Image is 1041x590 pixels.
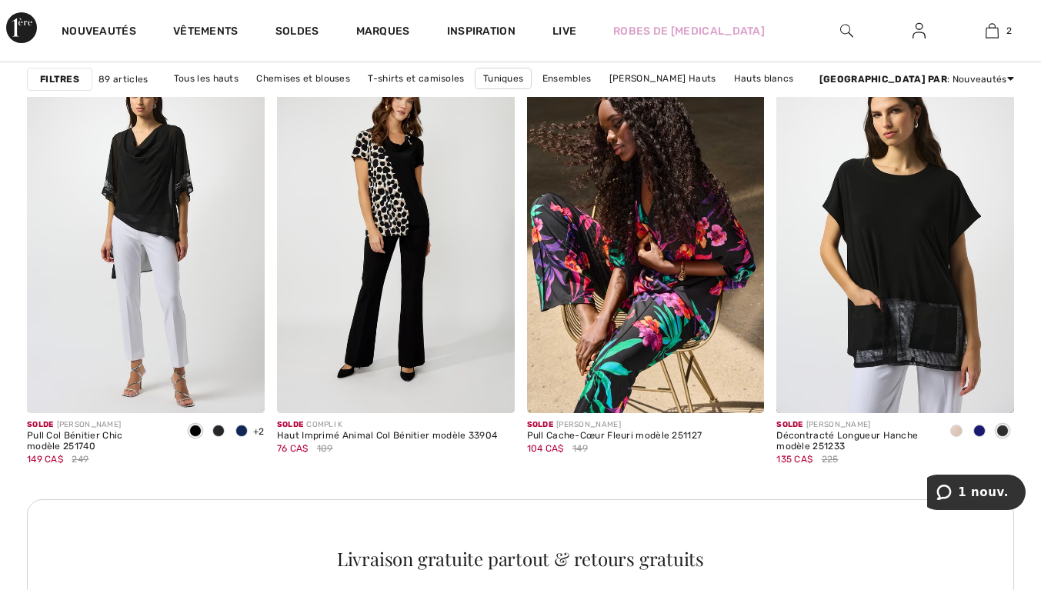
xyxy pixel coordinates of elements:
a: [PERSON_NAME] Hauts [602,68,724,88]
span: 225 [822,452,839,466]
div: Pull Col Bénitier Chic modèle 251740 [27,431,172,452]
div: Black [184,419,207,445]
a: 2 [956,22,1028,40]
div: : Nouveautés [819,72,1014,86]
strong: [GEOGRAPHIC_DATA] par [819,74,947,85]
div: COMPLI K [277,419,498,431]
div: [PERSON_NAME] [776,419,933,431]
img: Décontracté Longueur Hanche modèle 251233. Parchment [776,57,1014,413]
div: Black [991,419,1014,445]
a: Tuniques [475,68,532,89]
span: Inspiration [447,25,515,41]
a: Ensembles [535,68,599,88]
img: 1ère Avenue [6,12,37,43]
div: Royal Sapphire 163 [230,419,253,445]
div: Midnight Blue [968,419,991,445]
span: 104 CA$ [527,443,564,454]
div: Parchment [945,419,968,445]
a: Vêtements [173,25,239,41]
img: Pull Col Bénitier Chic modèle 251740. Noir [27,57,265,413]
a: Tous les hauts [166,68,246,88]
a: Hauts noirs [387,89,455,109]
div: Livraison gratuite partout & retours gratuits [48,549,994,568]
a: Robes de [MEDICAL_DATA] [613,23,765,39]
a: Chemises et blouses [249,68,358,88]
img: Haut Imprimé Animal Col Bénitier modèle 33904. As sample [277,57,515,413]
span: 135 CA$ [776,454,812,465]
div: Midnight Blue [207,419,230,445]
a: Nouveautés [62,25,136,41]
img: Mon panier [986,22,999,40]
span: 149 CA$ [27,454,63,465]
div: [PERSON_NAME] [527,419,702,431]
a: Soldes [275,25,319,41]
span: Solde [527,420,554,429]
iframe: Ouvre un widget dans lequel vous pouvez chatter avec l’un de nos agents [927,475,1026,513]
span: Solde [277,420,304,429]
span: Solde [27,420,54,429]
span: +2 [253,426,265,437]
div: Pull Cache-Cœur Fleuri modèle 251127 [527,431,702,442]
a: Hauts blancs [726,68,802,88]
a: Se connecter [900,22,938,41]
span: 76 CA$ [277,443,309,454]
strong: Filtres [40,72,79,86]
span: Solde [776,420,803,429]
div: Haut Imprimé Animal Col Bénitier modèle 33904 [277,431,498,442]
span: 89 articles [98,72,148,86]
img: Pull Cache-Cœur Fleuri modèle 251127. Noir/Multi [527,57,765,413]
span: 149 [572,442,588,455]
a: Live [552,23,576,39]
span: 109 [317,442,333,455]
div: Décontracté Longueur Hanche modèle 251233 [776,431,933,452]
div: [PERSON_NAME] [27,419,172,431]
span: 249 [72,452,88,466]
a: Hauts [PERSON_NAME] [458,89,580,109]
a: Marques [356,25,410,41]
img: Mes infos [913,22,926,40]
span: 2 [1006,24,1012,38]
a: T-shirts et camisoles [360,68,472,88]
img: recherche [840,22,853,40]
